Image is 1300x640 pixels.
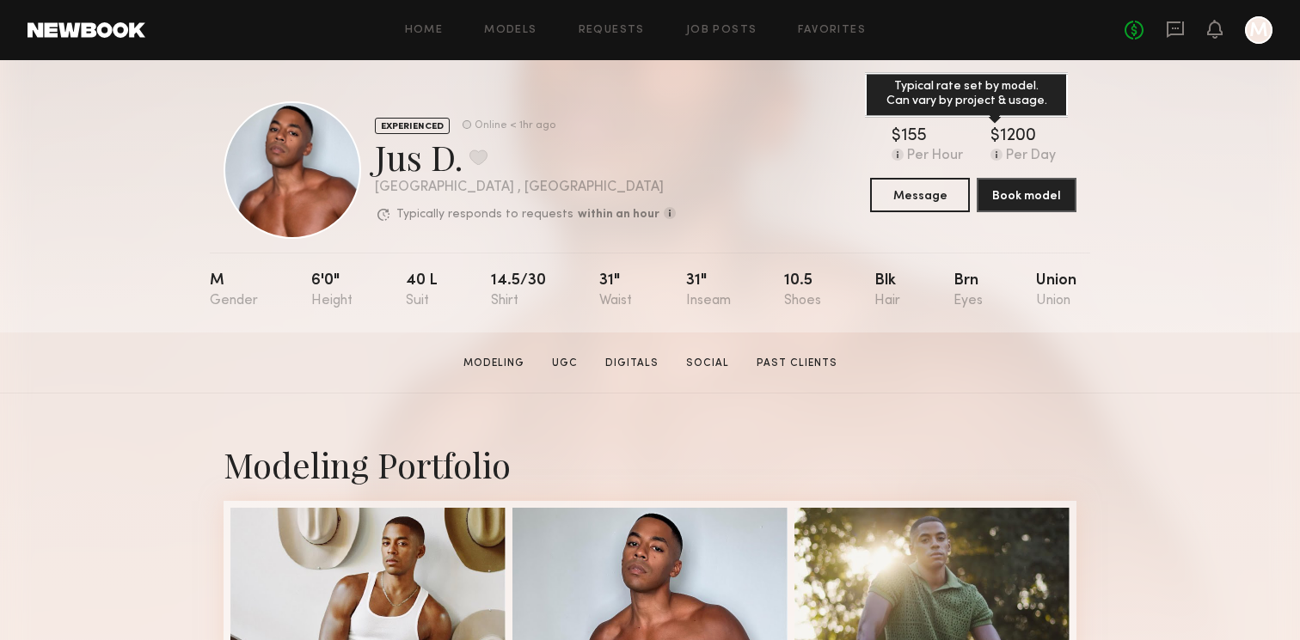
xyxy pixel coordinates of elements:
button: Message [870,178,970,212]
a: Digitals [598,356,665,371]
div: Typical rate set by model. Can vary by project & usage. [865,72,1068,117]
b: within an hour [578,209,659,221]
p: Typically responds to requests [396,209,573,221]
div: 1200 [1000,128,1036,145]
a: Home [405,25,444,36]
a: Past Clients [750,356,844,371]
a: UGC [545,356,585,371]
button: Book model [977,178,1076,212]
div: Blk [874,273,900,308]
div: Per Day [1006,149,1056,164]
a: Requests [579,25,645,36]
div: $ [892,128,901,145]
a: Modeling [457,356,531,371]
div: 6'0" [311,273,353,308]
div: Online < 1hr ago [475,120,555,131]
a: Models [484,25,537,36]
div: 14.5/30 [491,273,546,308]
div: [GEOGRAPHIC_DATA] , [GEOGRAPHIC_DATA] [375,180,676,195]
div: 31" [686,273,731,308]
div: 40 l [406,273,438,308]
a: Job Posts [686,25,757,36]
div: Brn [954,273,983,308]
div: 10.5 [784,273,821,308]
a: Favorites [798,25,866,36]
a: Social [679,356,736,371]
div: Union [1036,273,1076,308]
div: 31" [599,273,632,308]
div: Modeling Portfolio [224,442,1076,487]
div: $ [990,128,1000,145]
div: 155 [901,128,927,145]
a: M [1245,16,1272,44]
div: M [210,273,258,308]
div: EXPERIENCED [375,118,450,134]
div: Jus D. [375,134,676,180]
div: Per Hour [907,149,963,164]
